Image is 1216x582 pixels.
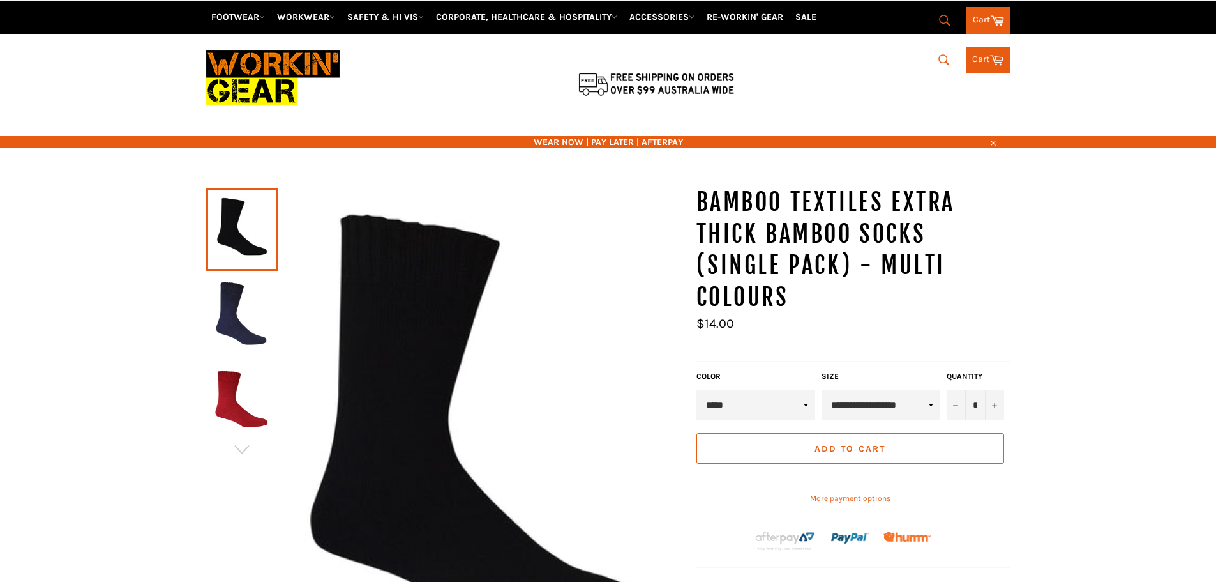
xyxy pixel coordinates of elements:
h1: Bamboo Textiles Extra Thick Bamboo Socks (Single Pack) - Multi Colours [696,187,1010,313]
img: Flat $9.95 shipping Australia wide [576,70,736,97]
a: CORPORATE, HEALTHCARE & HOSPITALITY [431,6,622,28]
span: Add to Cart [814,443,885,454]
img: Bamboo Textiles Extra Thick Bamboo Socks (Single Pack) - Multi Colours - Workin' Gear [213,280,271,350]
img: Workin Gear leaders in Workwear, Safety Boots, PPE, Uniforms. Australia's No.1 in Workwear [206,42,340,114]
a: Cart [966,47,1010,73]
a: ACCESSORIES [624,6,700,28]
img: Bamboo Textiles Extra Thick Bamboo Socks (Single Pack) - Multi Colours - Workin' Gear [213,365,271,436]
span: $14.00 [696,316,734,331]
button: Add to Cart [696,433,1004,464]
a: WORKWEAR [272,6,340,28]
a: RE-WORKIN' GEAR [702,6,788,28]
span: WEAR NOW | PAY LATER | AFTERPAY [206,136,1010,148]
img: Afterpay-Logo-on-dark-bg_large.png [754,530,816,552]
a: FOOTWEAR [206,6,270,28]
a: SAFETY & HI VIS [342,6,429,28]
a: Cart [966,7,1010,34]
label: Size [822,371,940,382]
img: Humm_core_logo_RGB-01_300x60px_small_195d8312-4386-4de7-b182-0ef9b6303a37.png [883,532,931,542]
label: Quantity [947,371,1004,382]
button: Increase item quantity by one [985,390,1004,420]
label: Color [696,371,815,382]
a: SALE [790,6,822,28]
img: paypal.png [831,519,869,557]
button: Reduce item quantity by one [947,390,966,420]
a: More payment options [696,493,1004,504]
